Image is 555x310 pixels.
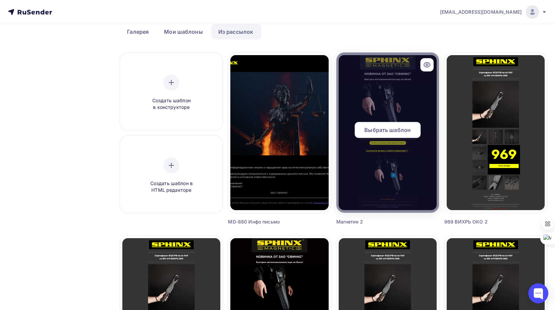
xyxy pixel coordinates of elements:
div: MD-880 Инфо письмо [228,218,305,225]
a: Мои шаблоны [157,24,210,39]
a: [EMAIL_ADDRESS][DOMAIN_NAME] [440,5,547,19]
span: [EMAIL_ADDRESS][DOMAIN_NAME] [440,9,522,15]
a: Галерея [120,24,156,39]
div: Магнетик 2 [336,218,413,225]
span: Выбрать шаблон [364,126,411,134]
div: 969 ВИХРЬ ОКО 2 [444,218,521,225]
span: Создать шаблон в HTML редакторе [140,180,203,194]
span: Создать шаблон в конструкторе [140,97,203,111]
a: Из рассылок [211,24,260,39]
